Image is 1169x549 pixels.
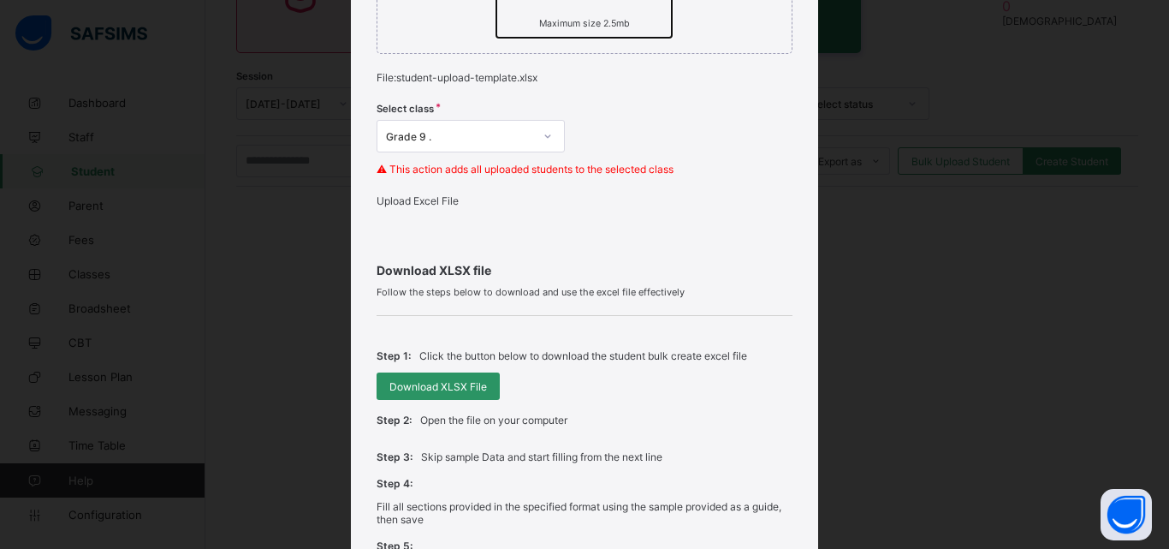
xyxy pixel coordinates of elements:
[1101,489,1152,540] button: Open asap
[377,286,792,298] span: Follow the steps below to download and use the excel file effectively
[420,414,567,427] p: Open the file on your computer
[377,349,411,362] span: Step 1:
[377,71,792,84] p: File: student-upload-template.xlsx
[377,414,412,427] span: Step 2:
[377,263,792,277] span: Download XLSX file
[389,380,487,393] span: Download XLSX File
[421,451,662,463] p: Skip sample Data and start filling from the next line
[539,18,630,29] small: Maximum size 2.5mb
[377,451,412,463] span: Step 3:
[377,194,459,207] span: Upload Excel File
[377,163,792,176] p: ⚠ This action adds all uploaded students to the selected class
[377,500,792,526] p: Fill all sections provided in the specified format using the sample provided as a guide, then save
[377,103,434,115] span: Select class
[377,477,412,490] span: Step 4:
[386,130,533,143] div: Grade 9 .
[419,349,747,362] p: Click the button below to download the student bulk create excel file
